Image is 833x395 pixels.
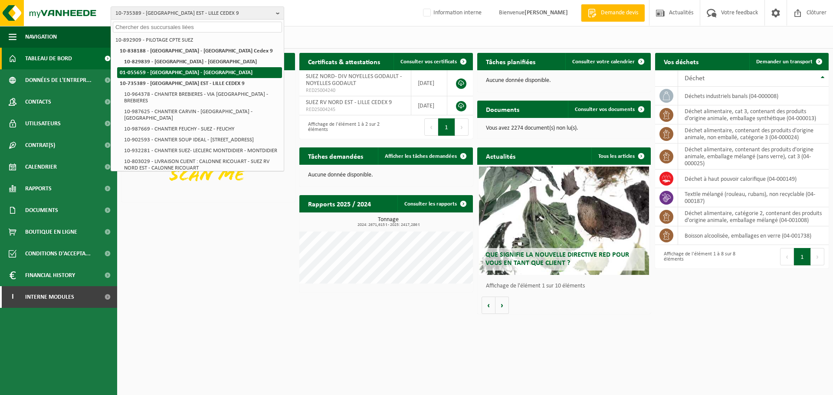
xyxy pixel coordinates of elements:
[25,134,55,156] span: Contrat(s)
[599,9,640,17] span: Demande devis
[400,59,457,65] span: Consulter vos certificats
[678,226,829,245] td: boisson alcoolisée, emballages en verre (04-001738)
[811,248,824,265] button: Next
[25,286,74,308] span: Interne modules
[121,134,282,145] li: 10-902593 - CHANTIER SOUP IDEAL - [STREET_ADDRESS]
[25,178,52,199] span: Rapports
[378,147,472,165] a: Afficher les tâches demandées
[655,53,707,70] h2: Vos déchets
[421,7,482,20] label: Information interne
[25,26,57,48] span: Navigation
[495,297,509,314] button: Volgende
[485,251,629,267] span: Que signifie la nouvelle directive RED pour vous en tant que client ?
[306,87,404,94] span: RED25004240
[25,243,91,264] span: Conditions d'accepta...
[455,118,469,136] button: Next
[121,124,282,134] li: 10-987669 - CHANTIER FEUCHY - SUEZ - FEUCHY
[306,73,402,87] span: SUEZ NORD- DIV NOYELLES GODAULT - NOYELLES GODAULT
[568,101,650,118] a: Consulter vos documents
[304,223,473,227] span: 2024: 2671,615 t - 2025: 2417,286 t
[477,53,544,70] h2: Tâches planifiées
[25,48,72,69] span: Tableau de bord
[304,118,382,137] div: Affichage de l'élément 1 à 2 sur 2 éléments
[477,147,524,164] h2: Actualités
[575,107,635,112] span: Consulter vos documents
[397,195,472,212] a: Consulter les rapports
[299,147,372,164] h2: Tâches demandées
[411,70,447,96] td: [DATE]
[678,87,829,105] td: déchets industriels banals (04-000008)
[121,89,282,106] li: 10-964378 - CHANITER BREBIERES - VIA [GEOGRAPHIC_DATA] - BREBIERES
[394,53,472,70] a: Consulter vos certificats
[124,59,257,65] strong: 10-829839 - [GEOGRAPHIC_DATA] - [GEOGRAPHIC_DATA]
[120,81,245,86] strong: 10-735389 - [GEOGRAPHIC_DATA] EST - LILLE CEDEX 9
[306,106,404,113] span: RED25004245
[411,96,447,115] td: [DATE]
[756,59,813,65] span: Demander un transport
[678,207,829,226] td: déchet alimentaire, catégorie 2, contenant des produits d'origine animale, emballage mélangé (04-...
[572,59,635,65] span: Consulter votre calendrier
[477,101,528,118] h2: Documents
[385,153,457,159] span: Afficher les tâches demandées
[486,125,642,131] p: Vous avez 2274 document(s) non lu(s).
[25,91,51,113] span: Contacts
[25,199,58,221] span: Documents
[581,4,645,22] a: Demande devis
[111,7,284,20] button: 10-735389 - [GEOGRAPHIC_DATA] EST - LILLE CEDEX 9
[479,166,649,275] a: Que signifie la nouvelle directive RED pour vous en tant que client ?
[438,118,455,136] button: 1
[299,195,380,212] h2: Rapports 2025 / 2024
[678,144,829,170] td: déchet alimentaire, contenant des produits d'origine animale, emballage mélangé (sans verre), cat...
[25,156,57,178] span: Calendrier
[482,297,495,314] button: Vorige
[780,248,794,265] button: Previous
[113,35,282,46] li: 10-892909 - PILOTAGE CPTE SUEZ
[308,172,464,178] p: Aucune donnée disponible.
[120,48,273,54] strong: 10-838188 - [GEOGRAPHIC_DATA] - [GEOGRAPHIC_DATA] Cedex 9
[424,118,438,136] button: Previous
[525,10,568,16] strong: [PERSON_NAME]
[25,69,92,91] span: Données de l'entrepr...
[678,170,829,188] td: déchet à haut pouvoir calorifique (04-000149)
[120,70,253,75] strong: 01-055659 - [GEOGRAPHIC_DATA] - [GEOGRAPHIC_DATA]
[678,124,829,144] td: déchet alimentaire, contenant des produits d'origine animale, non emballé, catégorie 3 (04-000024)
[794,248,811,265] button: 1
[486,78,642,84] p: Aucune donnée disponible.
[113,22,282,33] input: Chercher des succursales liées
[115,7,272,20] span: 10-735389 - [GEOGRAPHIC_DATA] EST - LILLE CEDEX 9
[659,247,738,266] div: Affichage de l'élément 1 à 8 sur 8 éléments
[591,147,650,165] a: Tous les articles
[749,53,828,70] a: Demander un transport
[486,283,646,289] p: Affichage de l'élément 1 sur 10 éléments
[9,286,16,308] span: I
[25,113,61,134] span: Utilisateurs
[685,75,705,82] span: Déchet
[299,53,389,70] h2: Certificats & attestations
[121,156,282,173] li: 10-803029 - LIVRAISON CLIENT : CALONNE RICOUART - SUEZ RV NORD EST - CALONNE RICOUART
[25,264,75,286] span: Financial History
[678,105,829,124] td: déchet alimentaire, cat 3, contenant des produits d'origine animale, emballage synthétique (04-00...
[565,53,650,70] a: Consulter votre calendrier
[25,221,77,243] span: Boutique en ligne
[121,145,282,156] li: 10-932281 - CHANTIER SUEZ- LECLERC MONTDIDIER - MONTDIDIER
[304,217,473,227] h3: Tonnage
[678,188,829,207] td: textile mélangé (rouleau, rubans), non recyclable (04-000187)
[121,106,282,124] li: 10-987625 - CHANTIER CARVIN - [GEOGRAPHIC_DATA] - [GEOGRAPHIC_DATA]
[306,99,392,106] span: SUEZ RV NORD EST - LILLE CEDEX 9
